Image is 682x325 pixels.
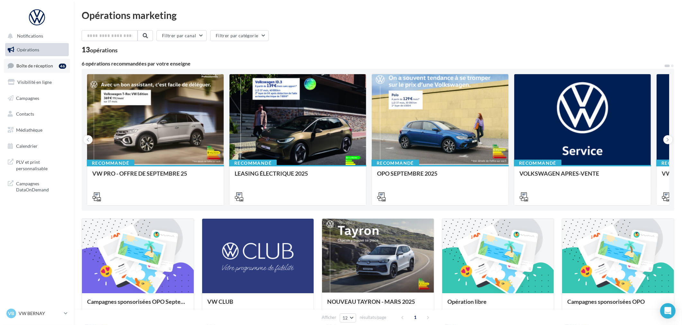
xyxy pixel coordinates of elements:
a: Campagnes [4,92,70,105]
a: Opérations [4,43,70,57]
a: Calendrier [4,139,70,153]
a: PLV et print personnalisable [4,155,70,174]
a: VB VW BERNAY [5,307,69,320]
div: NOUVEAU TAYRON - MARS 2025 [327,298,429,311]
span: Campagnes DataOnDemand [16,179,66,193]
a: Médiathèque [4,123,70,137]
a: Boîte de réception46 [4,59,70,73]
span: Contacts [16,111,34,117]
a: Campagnes DataOnDemand [4,177,70,196]
div: Open Intercom Messenger [660,303,676,319]
div: Campagnes sponsorisées OPO Septembre [87,298,189,311]
div: Campagnes sponsorisées OPO [567,298,669,311]
span: Calendrier [16,143,38,149]
div: 6 opérations recommandées par votre enseigne [82,61,664,66]
div: VOLKSWAGEN APRES-VENTE [519,170,646,183]
div: Recommandé [229,160,277,167]
div: Opération libre [447,298,549,311]
span: PLV et print personnalisable [16,158,66,171]
div: LEASING ÉLECTRIQUE 2025 [235,170,361,183]
a: Contacts [4,107,70,121]
span: Opérations [17,47,39,52]
span: VB [8,310,14,317]
div: VW PRO - OFFRE DE SEPTEMBRE 25 [92,170,219,183]
p: VW BERNAY [19,310,61,317]
span: 1 [410,312,420,322]
button: 12 [340,313,356,322]
span: 12 [343,315,348,321]
div: Recommandé [87,160,134,167]
div: OPO SEPTEMBRE 2025 [377,170,503,183]
div: opérations [90,47,118,53]
span: Médiathèque [16,127,42,133]
span: Afficher [322,314,336,321]
button: Filtrer par catégorie [210,30,269,41]
span: résultats/page [360,314,386,321]
div: 13 [82,46,118,53]
div: Recommandé [372,160,419,167]
a: Visibilité en ligne [4,75,70,89]
span: Visibilité en ligne [17,79,52,85]
div: Opérations marketing [82,10,674,20]
span: Notifications [17,33,43,39]
div: 46 [59,64,66,69]
span: Boîte de réception [16,63,53,68]
button: Filtrer par canal [157,30,207,41]
div: VW CLUB [207,298,309,311]
span: Campagnes [16,95,39,101]
div: Recommandé [514,160,561,167]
